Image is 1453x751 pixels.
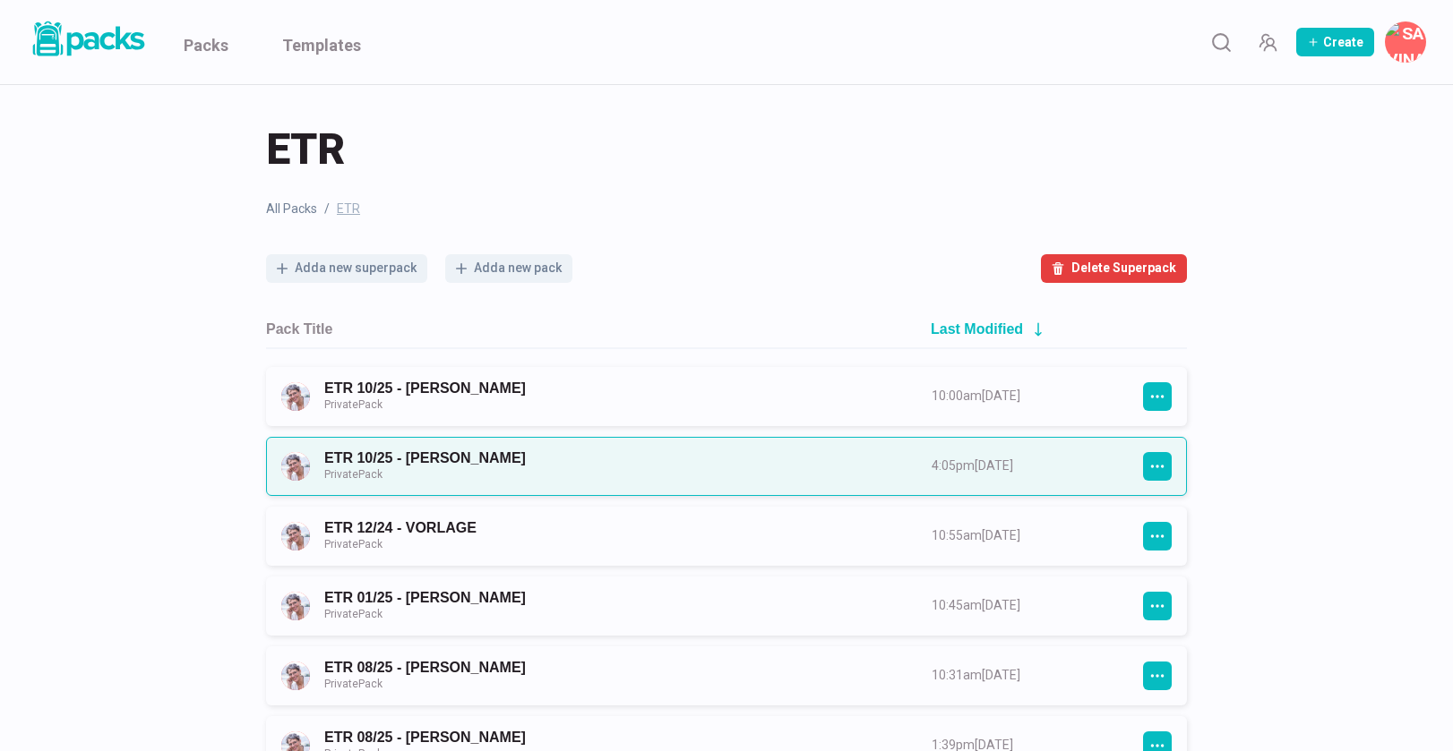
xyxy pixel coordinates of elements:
[266,200,317,218] a: All Packs
[1041,254,1187,283] button: Delete Superpack
[1203,24,1239,60] button: Search
[27,18,148,60] img: Packs logo
[27,18,148,66] a: Packs logo
[266,320,332,337] h2: Pack Title
[266,121,345,178] span: ETR
[266,200,1187,218] nav: breadcrumb
[1385,21,1426,63] button: Savina Tilmann
[337,200,360,218] span: ETR
[324,200,330,218] span: /
[931,320,1023,337] h2: Last Modified
[1250,24,1285,60] button: Manage Team Invites
[445,254,572,283] button: Adda new pack
[266,254,427,283] button: Adda new superpack
[1296,28,1374,56] button: Create Pack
